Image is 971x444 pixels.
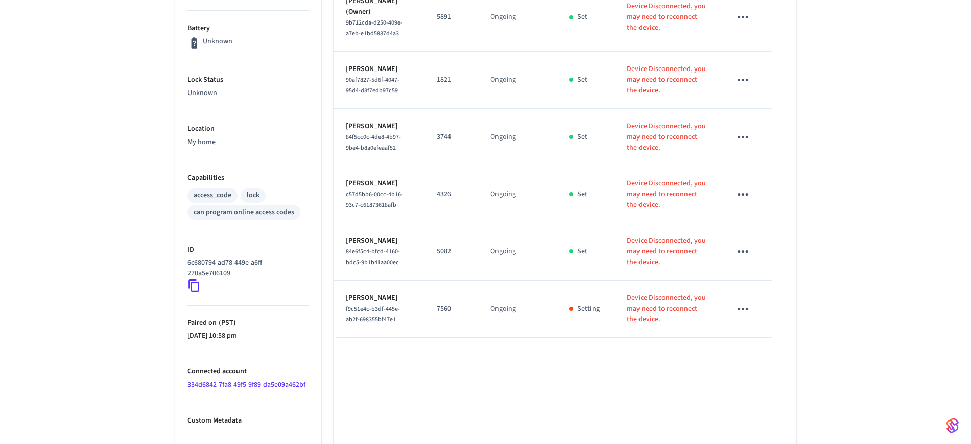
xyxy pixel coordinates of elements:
p: Capabilities [187,173,309,183]
div: lock [247,190,259,201]
p: Location [187,124,309,134]
p: [PERSON_NAME] [346,178,412,189]
p: Unknown [187,88,309,99]
p: Device Disconnected, you may need to reconnect the device. [627,1,706,33]
p: Connected account [187,366,309,377]
p: 3744 [437,132,466,143]
p: 7560 [437,303,466,314]
div: can program online access codes [194,207,294,218]
p: 5082 [437,246,466,257]
p: [DATE] 10:58 pm [187,331,309,341]
p: Battery [187,23,309,34]
p: Paired on [187,318,309,329]
p: Set [577,189,587,200]
p: Setting [577,303,600,314]
span: 84f5cc0c-4de8-4b97-9be4-b8a0efeaaf52 [346,133,401,152]
p: 5891 [437,12,466,22]
a: 334d6842-7fa8-49f5-9f89-da5e09a462bf [187,380,305,390]
div: access_code [194,190,231,201]
p: Device Disconnected, you may need to reconnect the device. [627,236,706,268]
p: Device Disconnected, you may need to reconnect the device. [627,293,706,325]
td: Ongoing [478,52,557,109]
p: Custom Metadata [187,415,309,426]
p: ID [187,245,309,255]
p: My home [187,137,309,148]
p: 6c680794-ad78-449e-a6ff-270a5e706109 [187,258,305,279]
p: 4326 [437,189,466,200]
td: Ongoing [478,109,557,166]
p: 1821 [437,75,466,85]
span: 90af7827-5d6f-4047-95d4-d8f7edb97c59 [346,76,399,95]
p: Device Disconnected, you may need to reconnect the device. [627,121,706,153]
p: Device Disconnected, you may need to reconnect the device. [627,178,706,211]
p: Set [577,132,587,143]
p: Unknown [203,36,232,47]
span: c57d5bb6-00cc-4b16-93c7-c61873618afb [346,190,403,209]
p: Set [577,75,587,85]
p: Lock Status [187,75,309,85]
td: Ongoing [478,281,557,338]
p: [PERSON_NAME] [346,64,412,75]
p: [PERSON_NAME] [346,293,412,303]
p: Set [577,12,587,22]
td: Ongoing [478,223,557,281]
span: 84e6f5c4-bfcd-4160-bdc5-9b1b41aa00ec [346,247,400,267]
img: SeamLogoGradient.69752ec5.svg [946,417,959,434]
p: [PERSON_NAME] [346,121,412,132]
span: ( PST ) [217,318,236,328]
p: Device Disconnected, you may need to reconnect the device. [627,64,706,96]
p: Set [577,246,587,257]
span: 9b712cda-d250-409e-a7eb-e1bd5887d4a3 [346,18,402,38]
p: [PERSON_NAME] [346,236,412,246]
span: f9c51e4c-b3df-445e-ab2f-698355bf47e1 [346,305,400,324]
td: Ongoing [478,166,557,223]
